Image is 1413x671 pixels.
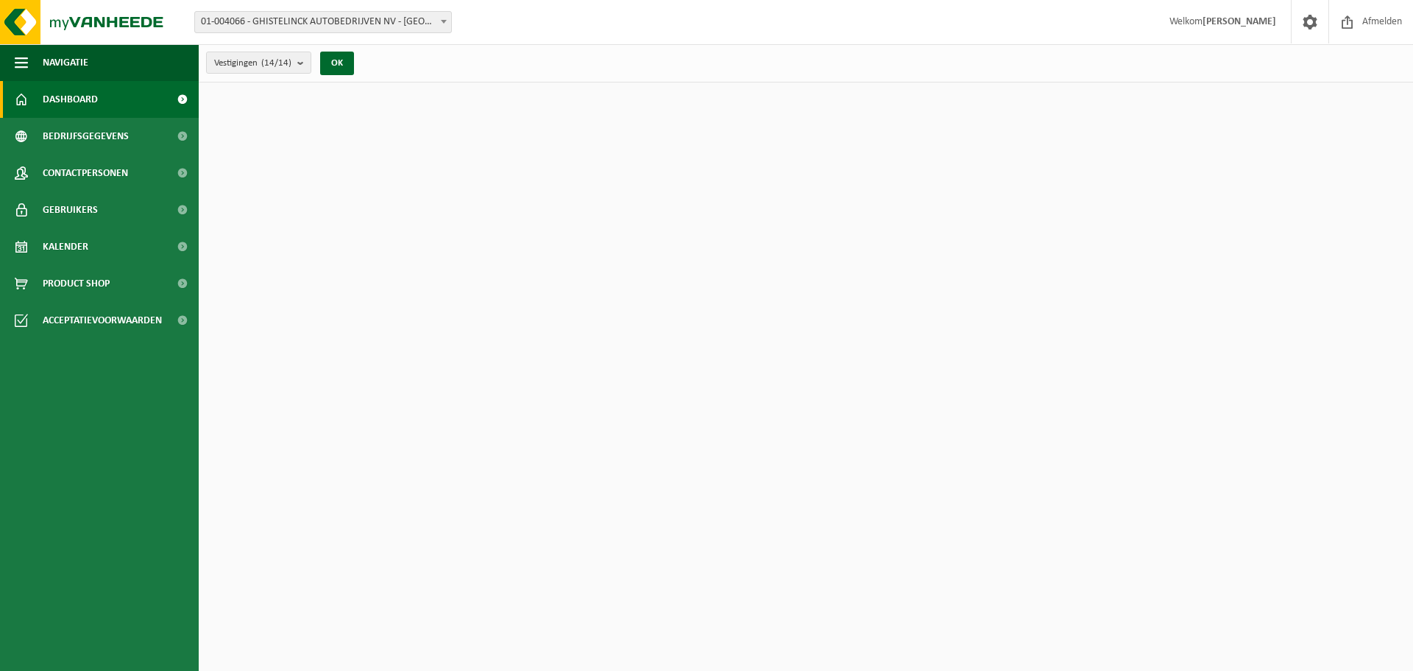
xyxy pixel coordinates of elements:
[206,52,311,74] button: Vestigingen(14/14)
[43,118,129,155] span: Bedrijfsgegevens
[43,228,88,265] span: Kalender
[43,192,98,228] span: Gebruikers
[43,155,128,192] span: Contactpersonen
[43,302,162,339] span: Acceptatievoorwaarden
[214,52,291,74] span: Vestigingen
[195,12,451,32] span: 01-004066 - GHISTELINCK AUTOBEDRIJVEN NV - WAREGEM
[43,265,110,302] span: Product Shop
[43,81,98,118] span: Dashboard
[194,11,452,33] span: 01-004066 - GHISTELINCK AUTOBEDRIJVEN NV - WAREGEM
[320,52,354,75] button: OK
[1203,16,1276,27] strong: [PERSON_NAME]
[43,44,88,81] span: Navigatie
[261,58,291,68] count: (14/14)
